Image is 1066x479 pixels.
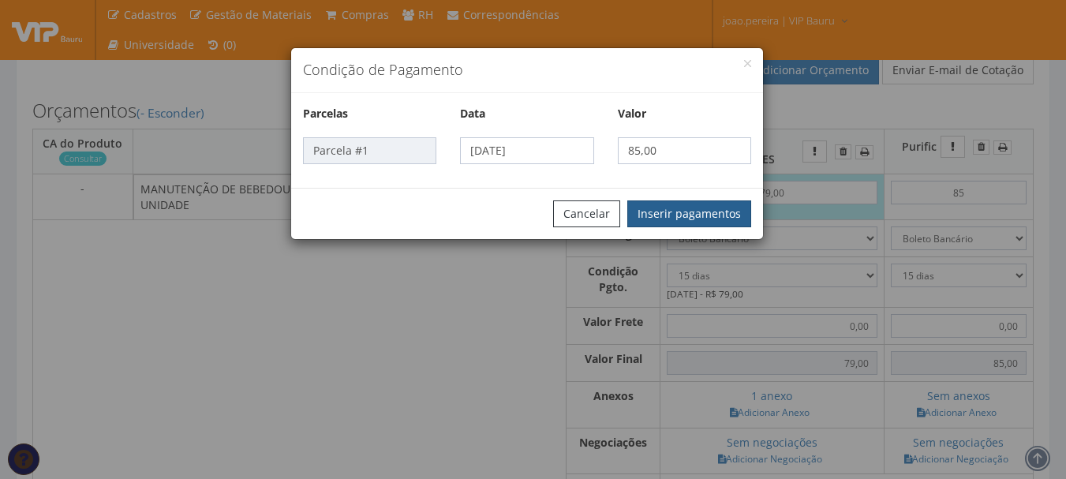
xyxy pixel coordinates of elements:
[618,106,646,122] label: Valor
[460,106,485,122] label: Data
[553,200,620,227] button: Cancelar
[303,60,751,80] h4: Condição de Pagamento
[303,106,348,122] label: Parcelas
[627,200,751,227] button: Inserir pagamentos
